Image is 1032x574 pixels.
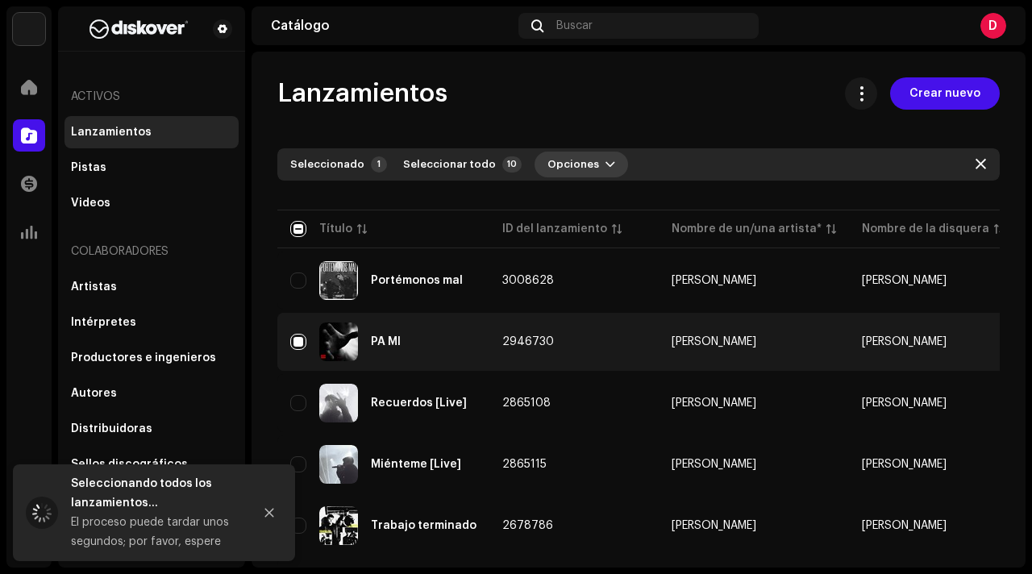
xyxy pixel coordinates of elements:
[556,19,593,32] span: Buscar
[64,413,239,445] re-m-nav-item: Distribuidoras
[909,77,980,110] span: Crear nuevo
[64,116,239,148] re-m-nav-item: Lanzamientos
[393,152,528,177] button: Seleccionar todo10
[502,459,547,470] span: 2865115
[319,261,358,300] img: b5dfe347-581a-4159-9a4d-ae4fa007512b
[64,232,239,271] re-a-nav-header: Colaboradores
[64,448,239,480] re-m-nav-item: Sellos discográficos
[980,13,1006,39] div: D
[890,77,1000,110] button: Crear nuevo
[502,275,554,286] span: 3008628
[371,459,461,470] div: Miénteme [Live]
[71,161,106,174] div: Pistas
[71,126,152,139] div: Lanzamientos
[502,520,553,531] span: 2678786
[672,397,836,409] span: Limongi
[371,156,387,173] div: 1
[535,152,628,177] button: Opciones
[672,397,756,409] div: [PERSON_NAME]
[502,397,551,409] span: 2865108
[672,336,756,347] div: [PERSON_NAME]
[64,306,239,339] re-m-nav-item: Intérpretes
[71,351,216,364] div: Productores e ingenieros
[502,156,522,173] p-badge: 10
[319,221,352,237] div: Título
[64,187,239,219] re-m-nav-item: Videos
[71,197,110,210] div: Videos
[502,336,554,347] span: 2946730
[371,336,401,347] div: PA MI
[71,387,117,400] div: Autores
[371,520,476,531] div: Trabajo terminado
[271,19,512,32] div: Catálogo
[290,158,364,171] div: Seleccionado
[862,336,947,347] span: Limongi
[672,520,836,531] span: Limongi
[253,497,285,529] button: Close
[862,459,947,470] span: Limongi
[71,19,206,39] img: b627a117-4a24-417a-95e9-2d0c90689367
[672,459,756,470] div: [PERSON_NAME]
[71,281,117,293] div: Artistas
[371,397,467,409] div: Recuerdos [Live]
[71,513,240,551] div: El proceso puede tardar unos segundos; por favor, espere
[672,459,836,470] span: Limongi
[71,458,188,471] div: Sellos discográficos
[371,275,463,286] div: Portémonos mal
[862,520,947,531] span: Limongi
[319,445,358,484] img: 1a15ee96-3761-4525-9449-46b81dcb2911
[71,316,136,329] div: Intérpretes
[64,377,239,410] re-m-nav-item: Autores
[502,221,607,237] div: ID del lanzamiento
[13,13,45,45] img: 297a105e-aa6c-4183-9ff4-27133c00f2e2
[71,474,240,513] div: Seleccionando todos los lanzamientos...
[547,148,599,181] span: Opciones
[672,336,836,347] span: Limongi
[319,384,358,422] img: e0f6c6ae-64c9-45ba-b91b-8bc20f759586
[64,271,239,303] re-m-nav-item: Artistas
[319,322,358,361] img: b5a8ca90-12d1-4dba-be74-52d1fc7df306
[277,77,447,110] span: Lanzamientos
[862,221,989,237] div: Nombre de la disquera
[403,148,496,181] span: Seleccionar todo
[64,342,239,374] re-m-nav-item: Productores e ingenieros
[862,275,947,286] span: Limongi
[64,152,239,184] re-m-nav-item: Pistas
[672,275,836,286] span: Limongi
[319,506,358,545] img: f8cbfb05-5312-4943-8743-7ddd032a37b2
[862,397,947,409] span: Limongi
[64,77,239,116] re-a-nav-header: Activos
[71,422,152,435] div: Distribuidoras
[672,275,756,286] div: [PERSON_NAME]
[672,520,756,531] div: [PERSON_NAME]
[672,221,822,237] div: Nombre de un/una artista*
